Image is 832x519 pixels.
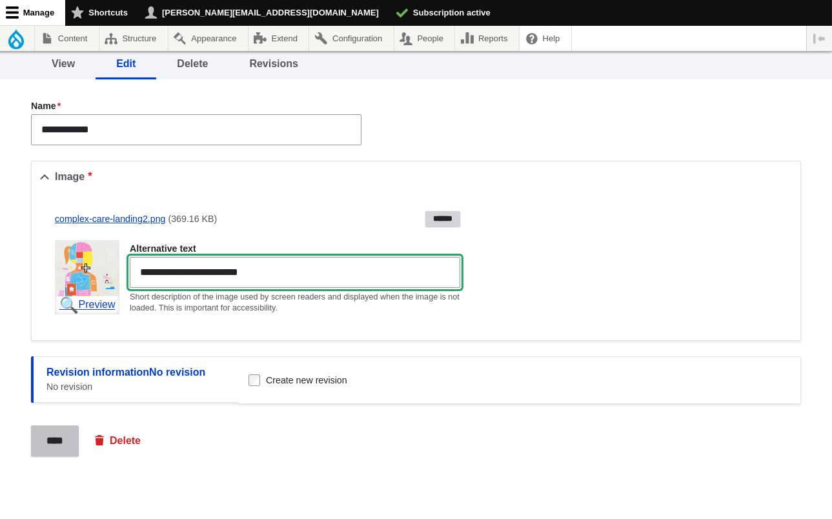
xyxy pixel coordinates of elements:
[35,26,99,51] a: Content
[309,26,393,51] a: Configuration
[394,26,455,51] a: People
[86,425,151,456] a: Delete
[31,48,96,79] a: View
[130,292,460,314] div: Short description of the image used by screen readers and displayed when the image is not loaded....
[455,26,519,51] a: Reports
[46,380,230,394] span: No revision
[520,26,571,51] a: Help
[55,214,166,224] a: complex-care-landing2.png
[266,375,347,385] label: Create new revision
[32,161,800,192] summary: Image
[168,26,248,51] a: Appearance
[168,214,217,224] span: (369.16 KB)
[96,48,156,79] a: Edit
[55,296,119,314] a: Preview
[130,243,196,254] label: Alternative text
[31,356,238,402] a: Revision informationNo revisionNo revision
[99,26,168,51] a: Structure
[156,48,228,79] a: Delete
[249,26,309,51] a: Extend
[228,48,319,79] a: Revisions
[31,100,62,112] label: Name
[807,26,832,51] button: Vertical orientation
[46,367,205,378] strong: Revision informationNo revision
